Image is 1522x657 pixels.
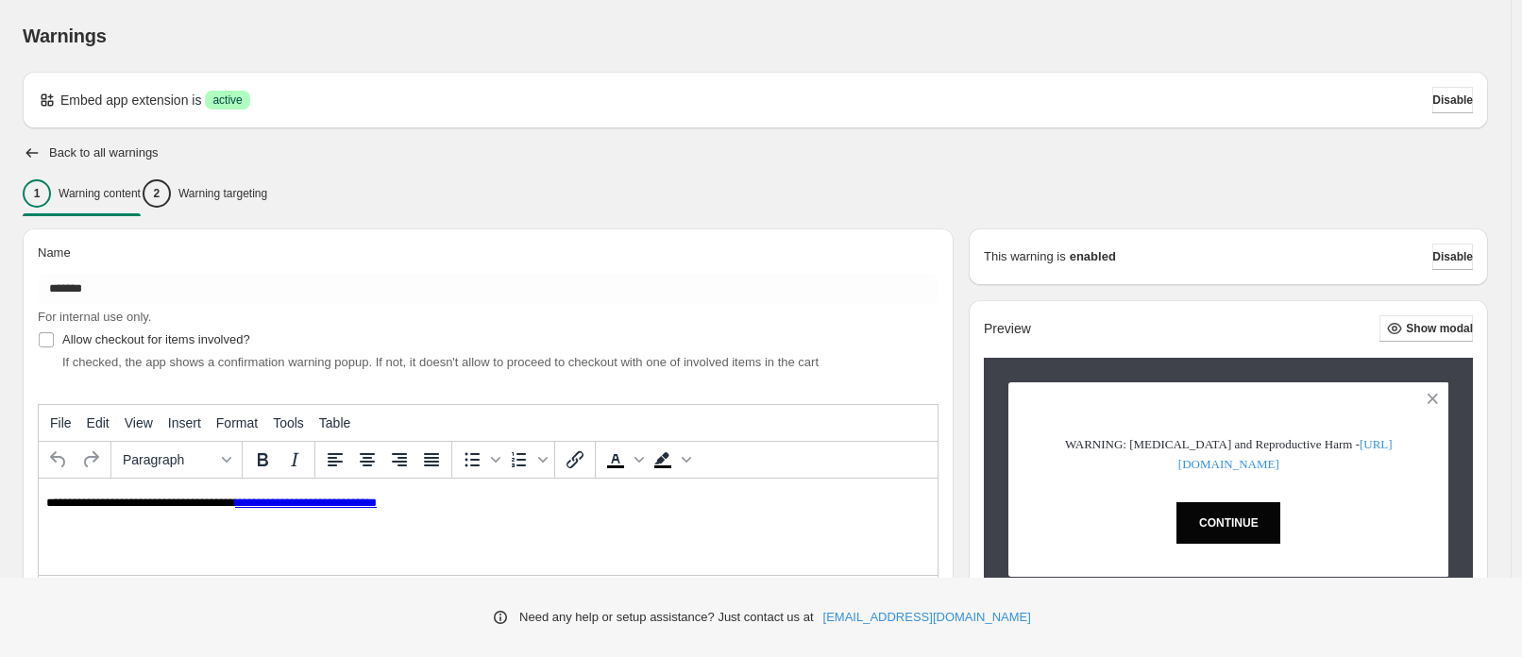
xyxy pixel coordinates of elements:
span: Edit [87,415,110,430]
button: Justify [415,444,448,476]
button: Disable [1432,87,1473,113]
button: Bold [246,444,279,476]
iframe: Rich Text Area [39,479,938,575]
span: WARNING: [MEDICAL_DATA] and Reproductive Harm - [1065,437,1393,471]
span: Disable [1432,93,1473,108]
div: Text color [600,444,647,476]
button: Formats [115,444,238,476]
span: Show modal [1406,321,1473,336]
span: Warnings [23,25,107,46]
span: If checked, the app shows a confirmation warning popup. If not, it doesn't allow to proceed to ch... [62,355,819,369]
h2: Preview [984,321,1031,337]
p: Warning targeting [178,186,267,201]
h2: Back to all warnings [49,145,159,160]
button: Undo [42,444,75,476]
span: Paragraph [123,452,215,467]
p: Warning content [59,186,141,201]
span: Table [319,415,350,430]
button: 1Warning content [23,174,141,213]
span: Format [216,415,258,430]
div: Numbered list [503,444,550,476]
span: Insert [168,415,201,430]
button: Align center [351,444,383,476]
span: File [50,415,72,430]
p: Embed app extension is [60,91,201,109]
span: Tools [273,415,304,430]
button: Insert/edit link [559,444,591,476]
div: Bullet list [456,444,503,476]
button: CONTINUE [1176,502,1280,544]
button: Align right [383,444,415,476]
strong: enabled [1070,247,1116,266]
a: [EMAIL_ADDRESS][DOMAIN_NAME] [823,608,1031,627]
div: 1 [23,179,51,208]
div: 2 [143,179,171,208]
span: Disable [1432,249,1473,264]
span: For internal use only. [38,310,151,324]
span: active [212,93,242,108]
div: Background color [647,444,694,476]
span: Name [38,245,71,260]
span: Allow checkout for items involved? [62,332,250,346]
button: Italic [279,444,311,476]
button: Disable [1432,244,1473,270]
div: Resize [922,576,938,592]
p: This warning is [984,247,1066,266]
span: View [125,415,153,430]
button: Show modal [1379,315,1473,342]
button: Align left [319,444,351,476]
button: 2Warning targeting [143,174,267,213]
button: Redo [75,444,107,476]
